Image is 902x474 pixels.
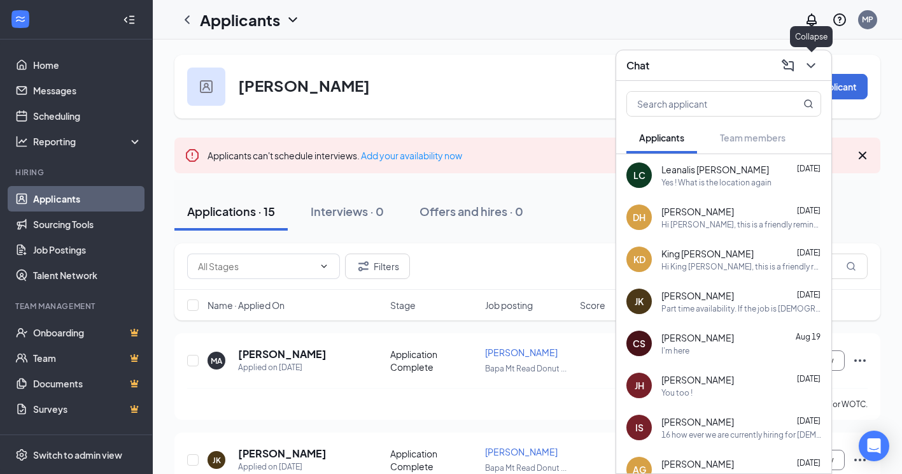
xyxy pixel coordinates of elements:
[200,80,213,93] img: user icon
[832,12,847,27] svg: QuestionInfo
[123,13,136,26] svg: Collapse
[633,337,645,350] div: CS
[580,299,605,312] span: Score
[846,261,856,271] svg: MagnifyingGlass
[633,253,645,266] div: KD
[33,212,142,237] a: Sourcing Tools
[661,331,734,344] span: [PERSON_NAME]
[661,345,689,356] div: I'm here
[356,259,371,274] svg: Filter
[390,447,477,473] div: Application Complete
[627,92,778,116] input: Search applicant
[33,52,142,78] a: Home
[33,186,142,212] a: Applicants
[33,396,142,422] a: SurveysCrown
[797,248,821,257] span: [DATE]
[33,135,143,148] div: Reporting
[211,355,222,366] div: MA
[14,13,27,25] svg: WorkstreamLogo
[797,416,821,426] span: [DATE]
[361,150,462,161] a: Add your availability now
[803,58,819,73] svg: ChevronDown
[419,203,523,219] div: Offers and hires · 0
[778,55,798,76] button: ComposeMessage
[633,169,645,182] div: LC
[661,415,734,428] span: [PERSON_NAME]
[804,12,819,27] svg: Notifications
[485,299,533,312] span: Job posting
[661,387,693,398] div: You too !
[661,429,821,440] div: 16 how ever we are currently hiring for [DEMOGRAPHIC_DATA] employees
[852,353,868,368] svg: Ellipses
[390,299,416,312] span: Stage
[285,12,300,27] svg: ChevronDown
[797,374,821,384] span: [DATE]
[780,58,796,73] svg: ComposeMessage
[485,446,558,457] span: [PERSON_NAME]
[33,78,142,103] a: Messages
[661,163,769,176] span: Leanalis [PERSON_NAME]
[15,449,28,461] svg: Settings
[198,259,314,273] input: All Stages
[185,148,200,163] svg: Error
[15,301,139,312] div: Team Management
[180,12,195,27] svg: ChevronLeft
[311,203,384,219] div: Interviews · 0
[661,205,734,218] span: [PERSON_NAME]
[485,463,567,473] span: Bapa Mt Read Donut ...
[661,457,734,470] span: [PERSON_NAME]
[635,379,644,392] div: JH
[803,99,814,109] svg: MagnifyingGlass
[790,26,833,47] div: Collapse
[187,203,275,219] div: Applications · 15
[208,299,285,312] span: Name · Applied On
[485,364,567,373] span: Bapa Mt Read Donut ...
[238,461,327,473] div: Applied on [DATE]
[33,320,142,345] a: OnboardingCrown
[33,371,142,396] a: DocumentsCrown
[797,458,821,468] span: [DATE]
[633,211,645,224] div: DH
[661,247,754,260] span: King [PERSON_NAME]
[238,75,370,96] h3: [PERSON_NAME]
[801,55,821,76] button: ChevronDown
[635,421,644,434] div: IS
[33,449,122,461] div: Switch to admin view
[33,345,142,371] a: TeamCrown
[390,348,477,373] div: Application Complete
[661,177,772,188] div: Yes ! What is the location again
[852,452,868,468] svg: Ellipses
[855,148,870,163] svg: Cross
[797,164,821,173] span: [DATE]
[720,132,786,143] span: Team members
[238,361,327,374] div: Applied on [DATE]
[15,135,28,148] svg: Analysis
[639,132,684,143] span: Applicants
[661,303,821,314] div: Part time availability. If the job is [DEMOGRAPHIC_DATA] I'll leave my other one I'm really just ...
[33,103,142,129] a: Scheduling
[33,262,142,288] a: Talent Network
[797,290,821,299] span: [DATE]
[661,289,734,302] span: [PERSON_NAME]
[862,14,873,25] div: MP
[238,347,327,361] h5: [PERSON_NAME]
[200,9,280,31] h1: Applicants
[626,59,649,73] h3: Chat
[797,206,821,215] span: [DATE]
[319,261,329,271] svg: ChevronDown
[485,347,558,358] span: [PERSON_NAME]
[33,237,142,262] a: Job Postings
[661,261,821,272] div: Hi King [PERSON_NAME], this is a friendly reminder. Your interview with [PERSON_NAME]' for Crew M...
[345,254,410,279] button: Filter Filters
[635,295,644,308] div: JK
[213,455,221,466] div: JK
[238,447,327,461] h5: [PERSON_NAME]
[796,332,821,341] span: Aug 19
[15,167,139,178] div: Hiring
[661,219,821,230] div: Hi [PERSON_NAME], this is a friendly reminder. Your meeting with [PERSON_NAME]' for Crew Member a...
[859,431,889,461] div: Open Intercom Messenger
[208,150,462,161] span: Applicants can't schedule interviews.
[661,373,734,386] span: [PERSON_NAME]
